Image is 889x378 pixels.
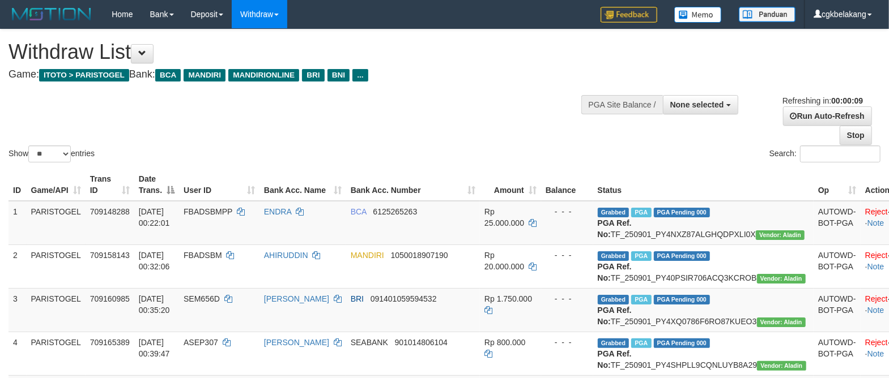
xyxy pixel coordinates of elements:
span: Vendor URL: https://payment4.1velocity.biz [757,317,806,327]
img: panduan.png [739,7,796,22]
span: 709160985 [90,294,130,303]
span: ITOTO > PARISTOGEL [39,69,129,81]
span: Copy 901014806104 to clipboard [395,338,448,347]
td: AUTOWD-BOT-PGA [814,332,861,375]
a: Reject [865,251,888,260]
span: Vendor URL: https://payment4.1velocity.biz [756,230,805,240]
span: Marked by cgkmaster [631,251,651,261]
b: PGA Ref. No: [598,349,632,370]
a: Run Auto-Refresh [783,106,872,126]
img: MOTION_logo.png [8,6,95,23]
th: Status [593,169,814,201]
span: Marked by cgkcindy [631,338,651,348]
label: Show entries [8,145,95,162]
a: Note [867,306,884,315]
label: Search: [769,145,881,162]
span: MANDIRI [184,69,226,81]
span: Copy 6125265263 to clipboard [373,207,417,216]
th: Date Trans.: activate to sort column descending [134,169,179,201]
a: Stop [840,126,872,145]
span: BCA [155,69,181,81]
b: PGA Ref. No: [598,218,632,239]
h1: Withdraw List [8,41,581,63]
strong: 00:00:09 [831,96,863,105]
span: FBADSBM [184,251,222,260]
td: TF_250901_PY4XQ0786F6RO87KUEO3 [593,288,814,332]
td: AUTOWD-BOT-PGA [814,288,861,332]
td: PARISTOGEL [27,201,86,245]
td: TF_250901_PY4SHPLL9CQNLUYB8A29 [593,332,814,375]
a: Note [867,262,884,271]
span: PGA Pending [654,251,711,261]
span: Grabbed [598,338,629,348]
b: PGA Ref. No: [598,262,632,282]
div: - - - [546,206,589,217]
a: Note [867,218,884,227]
img: Button%20Memo.svg [674,7,722,23]
td: 1 [8,201,27,245]
img: Feedback.jpg [601,7,657,23]
span: 709148288 [90,207,130,216]
span: MANDIRI [351,251,384,260]
span: [DATE] 00:39:47 [139,338,170,358]
a: Reject [865,338,888,347]
span: [DATE] 00:22:01 [139,207,170,227]
span: PGA Pending [654,295,711,304]
span: BRI [302,69,324,81]
span: 709158143 [90,251,130,260]
select: Showentries [28,145,71,162]
td: 4 [8,332,27,375]
a: AHIRUDDIN [264,251,308,260]
span: Rp 800.000 [484,338,525,347]
span: Copy 1050018907190 to clipboard [391,251,448,260]
td: AUTOWD-BOT-PGA [814,244,861,288]
td: 3 [8,288,27,332]
span: Marked by cgkmaster [631,208,651,217]
td: AUTOWD-BOT-PGA [814,201,861,245]
td: PARISTOGEL [27,332,86,375]
span: FBADSBMPP [184,207,232,216]
th: Game/API: activate to sort column ascending [27,169,86,201]
th: Trans ID: activate to sort column ascending [86,169,134,201]
span: None selected [670,100,724,109]
span: Marked by cgkcindy [631,295,651,304]
a: [PERSON_NAME] [264,294,329,303]
a: Reject [865,294,888,303]
span: [DATE] 00:35:20 [139,294,170,315]
span: Rp 1.750.000 [484,294,532,303]
a: Note [867,349,884,358]
span: BRI [351,294,364,303]
th: Bank Acc. Number: activate to sort column ascending [346,169,480,201]
span: Grabbed [598,295,629,304]
th: ID [8,169,27,201]
span: PGA Pending [654,338,711,348]
th: User ID: activate to sort column ascending [179,169,260,201]
a: Reject [865,207,888,216]
span: ... [352,69,368,81]
span: [DATE] 00:32:06 [139,251,170,271]
span: PGA Pending [654,208,711,217]
td: TF_250901_PY4NXZ87ALGHQDPXLI0X [593,201,814,245]
span: BCA [351,207,367,216]
span: Grabbed [598,208,629,217]
th: Amount: activate to sort column ascending [480,169,541,201]
span: Vendor URL: https://payment4.1velocity.biz [757,274,806,283]
input: Search: [800,145,881,162]
span: MANDIRIONLINE [228,69,299,81]
td: TF_250901_PY40PSIR706ACQ3KCROB [593,244,814,288]
td: PARISTOGEL [27,244,86,288]
td: PARISTOGEL [27,288,86,332]
span: BNI [327,69,350,81]
div: - - - [546,293,589,304]
div: - - - [546,337,589,348]
b: PGA Ref. No: [598,306,632,326]
button: None selected [663,95,738,114]
span: ASEP307 [184,338,218,347]
span: Vendor URL: https://payment4.1velocity.biz [757,361,806,371]
span: 709165389 [90,338,130,347]
span: Rp 20.000.000 [484,251,524,271]
th: Balance [541,169,593,201]
th: Bank Acc. Name: activate to sort column ascending [260,169,346,201]
th: Op: activate to sort column ascending [814,169,861,201]
div: - - - [546,250,589,261]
